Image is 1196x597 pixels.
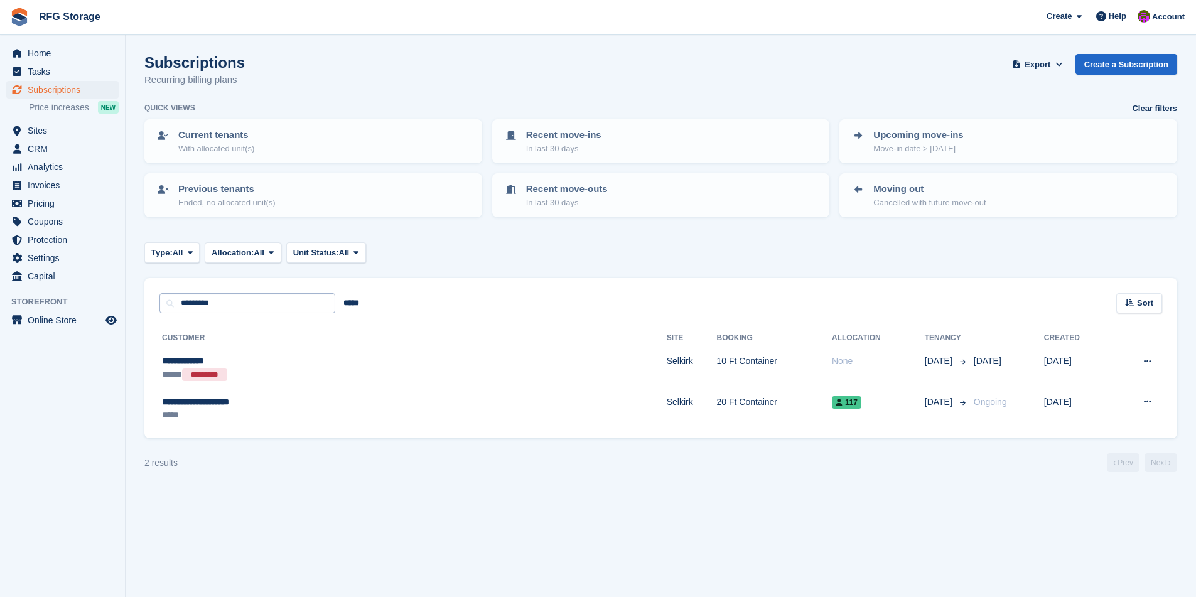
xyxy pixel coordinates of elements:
[178,182,276,196] p: Previous tenants
[144,242,200,263] button: Type: All
[339,247,350,259] span: All
[526,196,608,209] p: In last 30 days
[28,195,103,212] span: Pricing
[178,128,254,143] p: Current tenants
[6,195,119,212] a: menu
[159,328,667,348] th: Customer
[832,355,925,368] div: None
[873,128,963,143] p: Upcoming move-ins
[144,73,245,87] p: Recurring billing plans
[28,249,103,267] span: Settings
[841,121,1176,162] a: Upcoming move-ins Move-in date > [DATE]
[526,182,608,196] p: Recent move-outs
[10,8,29,26] img: stora-icon-8386f47178a22dfd0bd8f6a31ec36ba5ce8667c1dd55bd0f319d3a0aa187defe.svg
[28,45,103,62] span: Home
[28,231,103,249] span: Protection
[873,182,986,196] p: Moving out
[925,328,969,348] th: Tenancy
[28,81,103,99] span: Subscriptions
[1044,389,1112,428] td: [DATE]
[717,328,832,348] th: Booking
[6,176,119,194] a: menu
[493,175,829,216] a: Recent move-outs In last 30 days
[1152,11,1185,23] span: Account
[667,328,717,348] th: Site
[974,356,1001,366] span: [DATE]
[832,328,925,348] th: Allocation
[717,389,832,428] td: 20 Ft Container
[6,267,119,285] a: menu
[1107,453,1139,472] a: Previous
[6,231,119,249] a: menu
[6,158,119,176] a: menu
[6,81,119,99] a: menu
[11,296,125,308] span: Storefront
[873,143,963,155] p: Move-in date > [DATE]
[293,247,339,259] span: Unit Status:
[6,45,119,62] a: menu
[146,121,481,162] a: Current tenants With allocated unit(s)
[1109,10,1126,23] span: Help
[98,101,119,114] div: NEW
[1075,54,1177,75] a: Create a Subscription
[526,143,601,155] p: In last 30 days
[1132,102,1177,115] a: Clear filters
[493,121,829,162] a: Recent move-ins In last 30 days
[1047,10,1072,23] span: Create
[1145,453,1177,472] a: Next
[104,313,119,328] a: Preview store
[28,176,103,194] span: Invoices
[144,54,245,71] h1: Subscriptions
[29,100,119,114] a: Price increases NEW
[6,311,119,329] a: menu
[925,355,955,368] span: [DATE]
[28,267,103,285] span: Capital
[6,213,119,230] a: menu
[28,158,103,176] span: Analytics
[28,122,103,139] span: Sites
[1044,328,1112,348] th: Created
[832,396,861,409] span: 117
[29,102,89,114] span: Price increases
[1010,54,1065,75] button: Export
[1138,10,1150,23] img: Laura Lawson
[841,175,1176,216] a: Moving out Cancelled with future move-out
[717,348,832,389] td: 10 Ft Container
[173,247,183,259] span: All
[1137,297,1153,309] span: Sort
[151,247,173,259] span: Type:
[144,456,178,470] div: 2 results
[1025,58,1050,71] span: Export
[286,242,366,263] button: Unit Status: All
[205,242,281,263] button: Allocation: All
[667,389,717,428] td: Selkirk
[28,213,103,230] span: Coupons
[178,196,276,209] p: Ended, no allocated unit(s)
[6,249,119,267] a: menu
[1104,453,1180,472] nav: Page
[34,6,105,27] a: RFG Storage
[6,122,119,139] a: menu
[6,63,119,80] a: menu
[873,196,986,209] p: Cancelled with future move-out
[667,348,717,389] td: Selkirk
[925,395,955,409] span: [DATE]
[28,311,103,329] span: Online Store
[974,397,1007,407] span: Ongoing
[6,140,119,158] a: menu
[178,143,254,155] p: With allocated unit(s)
[1044,348,1112,389] td: [DATE]
[146,175,481,216] a: Previous tenants Ended, no allocated unit(s)
[28,63,103,80] span: Tasks
[212,247,254,259] span: Allocation:
[28,140,103,158] span: CRM
[144,102,195,114] h6: Quick views
[526,128,601,143] p: Recent move-ins
[254,247,264,259] span: All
